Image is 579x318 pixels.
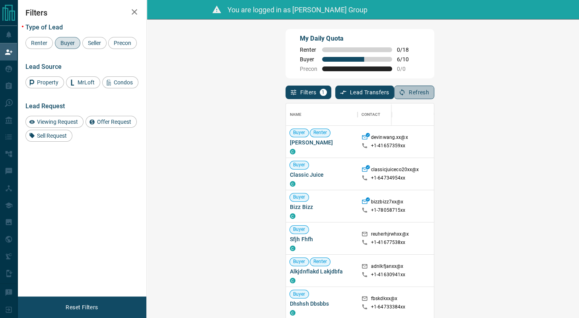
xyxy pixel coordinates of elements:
[290,291,309,298] span: Buyer
[85,40,104,46] span: Seller
[290,278,295,283] div: condos.ca
[371,199,404,207] p: bizzbizz7xx@x
[111,40,134,46] span: Precon
[34,79,61,86] span: Property
[111,79,136,86] span: Condos
[66,76,100,88] div: MrLoft
[290,310,295,316] div: condos.ca
[290,149,295,154] div: condos.ca
[34,119,81,125] span: Viewing Request
[371,175,406,181] p: +1- 64734954xx
[60,300,103,314] button: Reset Filters
[310,258,330,265] span: Renter
[321,90,326,95] span: 1
[290,258,309,265] span: Buyer
[290,246,295,251] div: condos.ca
[300,47,317,53] span: Renter
[371,166,419,175] p: classicjuiceco20xx@x
[290,213,295,219] div: condos.ca
[290,162,309,168] span: Buyer
[290,139,354,146] span: [PERSON_NAME]
[371,142,406,149] p: +1- 41657359xx
[25,130,72,142] div: Sell Request
[371,263,404,271] p: adnlkfjanxx@x
[358,103,421,126] div: Contact
[227,6,367,14] span: You are logged in as [PERSON_NAME] Group
[102,76,138,88] div: Condos
[371,271,406,278] p: +1- 41630941xx
[290,235,354,243] span: Sfjh Fhfh
[55,37,80,49] div: Buyer
[286,103,358,126] div: Name
[300,66,317,72] span: Precon
[290,203,354,211] span: Bizz Bizz
[25,63,62,70] span: Lead Source
[397,66,414,72] span: 0 / 0
[371,239,406,246] p: +1- 41677538xx
[290,103,302,126] div: Name
[82,37,107,49] div: Seller
[310,129,330,136] span: Renter
[290,129,309,136] span: Buyer
[361,103,380,126] div: Contact
[371,134,408,142] p: devinwang.xx@x
[108,37,137,49] div: Precon
[300,56,317,62] span: Buyer
[28,40,50,46] span: Renter
[394,86,434,99] button: Refresh
[371,231,409,239] p: reuherhjrwhxx@x
[371,304,406,310] p: +1- 64733384xx
[300,34,414,43] p: My Daily Quota
[75,79,97,86] span: MrLoft
[290,181,295,187] div: condos.ca
[25,76,64,88] div: Property
[371,295,397,304] p: fbskdkxx@x
[371,207,406,214] p: +1- 78058715xx
[290,194,309,201] span: Buyer
[94,119,134,125] span: Offer Request
[25,23,63,31] span: Type of Lead
[25,8,138,18] h2: Filters
[397,56,414,62] span: 6 / 10
[290,171,354,179] span: Classic Juice
[335,86,394,99] button: Lead Transfers
[290,267,354,275] span: Alkjdnflakd Lakjdbfa
[25,102,65,110] span: Lead Request
[25,116,84,128] div: Viewing Request
[58,40,78,46] span: Buyer
[286,86,331,99] button: Filters1
[25,37,53,49] div: Renter
[397,47,414,53] span: 0 / 18
[290,226,309,233] span: Buyer
[34,133,70,139] span: Sell Request
[290,300,354,308] span: Dhshsh Dbsbbs
[85,116,137,128] div: Offer Request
